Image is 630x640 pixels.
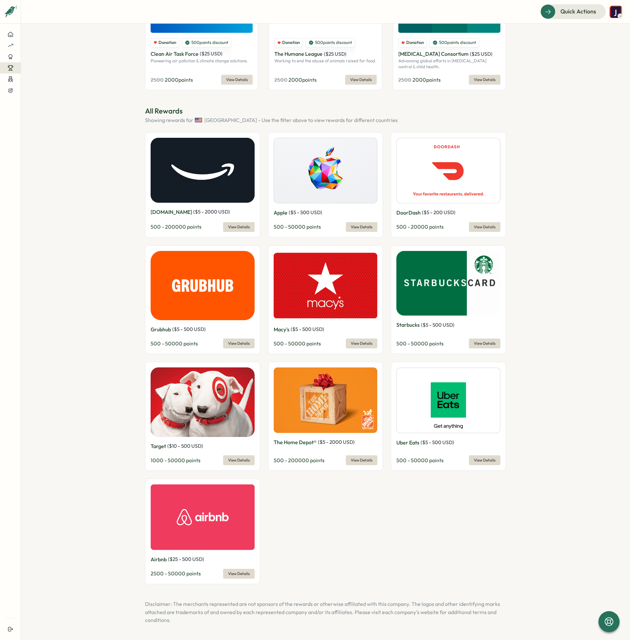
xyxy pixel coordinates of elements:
span: Donation [158,40,176,46]
p: DoorDash [396,209,421,217]
p: Disclaimer: The merchants represented are not sponsors of the rewards or otherwise affiliated wit... [145,600,506,624]
span: 500 - 200000 points [151,223,201,230]
span: View Details [474,75,495,84]
span: 500 - 50000 points [396,340,444,347]
p: Starbucks [396,321,420,329]
span: 1000 - 50000 points [151,457,200,464]
span: View Details [228,222,250,232]
span: View Details [226,75,248,84]
span: 2000 points [288,76,317,83]
span: ( $ 25 USD ) [470,51,493,57]
p: Pioneering air pollution & climate change solutions. [151,58,253,64]
span: View Details [474,339,495,348]
span: 500 - 50000 points [396,457,444,464]
span: ( $ 5 - 500 USD ) [289,209,322,216]
span: 2000 points [165,76,193,83]
span: ( $ 25 USD ) [324,51,346,57]
button: View Details [223,222,255,232]
span: Donation [282,40,300,46]
button: View Details [223,339,255,348]
img: The Home Depot® [274,367,378,433]
span: 500 - 200000 points [274,457,325,464]
span: ( $ 5 - 200 USD ) [422,209,455,216]
span: 500 - 50000 points [151,340,198,347]
span: ( $ 25 USD ) [200,51,222,57]
button: View Details [345,75,377,85]
span: 2000 points [412,76,441,83]
img: Uber Eats [396,367,500,433]
span: ( $ 10 - 500 USD ) [167,443,203,449]
button: View Details [346,222,377,232]
img: Grubhub [151,251,255,320]
button: View Details [223,455,255,465]
span: 500 - 20000 points [396,223,444,230]
img: Target [151,367,255,437]
p: The Humane League [274,50,323,58]
span: View Details [351,222,372,232]
span: 2500 [151,76,164,83]
img: United States [195,116,202,124]
a: View Details [221,75,253,85]
p: Grubhub [151,325,171,334]
img: Macy's [274,251,378,320]
span: [GEOGRAPHIC_DATA] [204,116,257,124]
span: View Details [474,456,495,465]
button: View Details [346,339,377,348]
div: 500 points discount [182,38,231,47]
button: View Details [469,222,500,232]
img: Airbnb [151,484,255,550]
span: ( $ 5 - 500 USD ) [291,326,324,332]
p: The Home Depot® [274,438,317,446]
p: [MEDICAL_DATA] Consortium [398,50,469,58]
div: 500 points discount [305,38,355,47]
button: View Details [469,455,500,465]
img: Starbucks [396,251,500,316]
span: ( $ 25 - 500 USD ) [168,556,204,562]
button: View Details [469,339,500,348]
span: 2500 [274,76,287,83]
span: Quick Actions [560,7,596,16]
span: 500 - 50000 points [274,340,321,347]
p: Clean Air Task Force [151,50,199,58]
div: 500 points discount [430,38,479,47]
span: 2500 [398,76,411,83]
span: - Use the filter above to view rewards for different countries [258,116,398,124]
button: View Details [223,569,255,579]
button: Quick Actions [540,4,606,19]
span: ( $ 5 - 2000 USD ) [318,439,355,445]
p: Airbnb [151,555,167,564]
img: Apple [274,138,378,203]
img: Amazon.com [151,138,255,203]
img: DoorDash [396,138,500,203]
span: View Details [350,75,372,84]
span: 2500 - 50000 points [151,570,201,577]
span: 500 - 50000 points [274,223,321,230]
span: ( $ 5 - 500 USD ) [172,326,206,332]
button: View Details [346,455,377,465]
p: Working to end the abuse of animals raised for food. [274,58,376,64]
span: View Details [228,339,250,348]
span: View Details [351,456,372,465]
span: View Details [228,456,250,465]
span: ( $ 5 - 500 USD ) [421,322,454,328]
img: Justin Caovan [610,6,622,18]
p: Advancing global efforts in [MEDICAL_DATA] control & child health. [398,58,500,70]
button: View Details [469,75,500,85]
p: Uber Eats [396,439,419,447]
span: Showing rewards for [145,116,193,124]
p: Target [151,442,166,450]
span: Donation [406,40,424,46]
span: View Details [474,222,495,232]
span: View Details [351,339,372,348]
p: All Rewards [145,106,506,116]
